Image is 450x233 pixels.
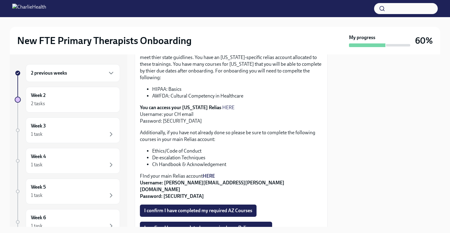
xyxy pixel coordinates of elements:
[140,105,221,110] strong: You can access your [US_STATE] Relias
[140,104,322,124] p: Username: your CH email Password: [SECURITY_DATA]
[31,70,67,76] h6: 2 previous weeks
[152,161,322,168] li: Ch Handbook & Acknowledgement
[17,35,192,47] h2: New FTE Primary Therapists Onboarding
[144,208,252,214] span: I confirm I have completed my required AZ Courses
[140,173,322,200] p: FInd your main Relias account
[152,148,322,154] li: Ethics/Code of Conduct
[31,214,46,221] h6: Week 6
[15,148,120,174] a: Week 41 task
[15,117,120,143] a: Week 31 task
[140,180,284,199] strong: Username: [PERSON_NAME][EMAIL_ADDRESS][PERSON_NAME][DOMAIN_NAME] Password: [SECURITY_DATA]
[203,173,215,179] a: HERE
[152,86,322,93] li: HIPAA: Basics
[31,192,43,199] div: 1 task
[31,123,46,129] h6: Week 3
[222,105,234,110] a: HERE
[31,184,46,190] h6: Week 5
[31,161,43,168] div: 1 task
[26,64,120,82] div: 2 previous weeks
[415,35,433,46] h3: 60%
[140,129,322,143] p: Additionally, if you have not already done so please be sure to complete the following courses in...
[152,154,322,161] li: De-escalation Techniques
[15,87,120,113] a: Week 22 tasks
[140,41,322,81] p: [US_STATE] requires all Charlie health clinicians to complete a specific set of courses to meet t...
[31,223,43,229] div: 1 task
[31,131,43,138] div: 1 task
[12,4,46,13] img: CharlieHealth
[152,93,322,99] li: AWFDA: Cultural Competency in Healthcare
[31,92,46,99] h6: Week 2
[31,153,46,160] h6: Week 4
[349,34,375,41] strong: My progress
[144,225,268,231] span: I confirm I have completed my required core Relias courses
[140,205,257,217] button: I confirm I have completed my required AZ Courses
[31,100,45,107] div: 2 tasks
[15,179,120,204] a: Week 51 task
